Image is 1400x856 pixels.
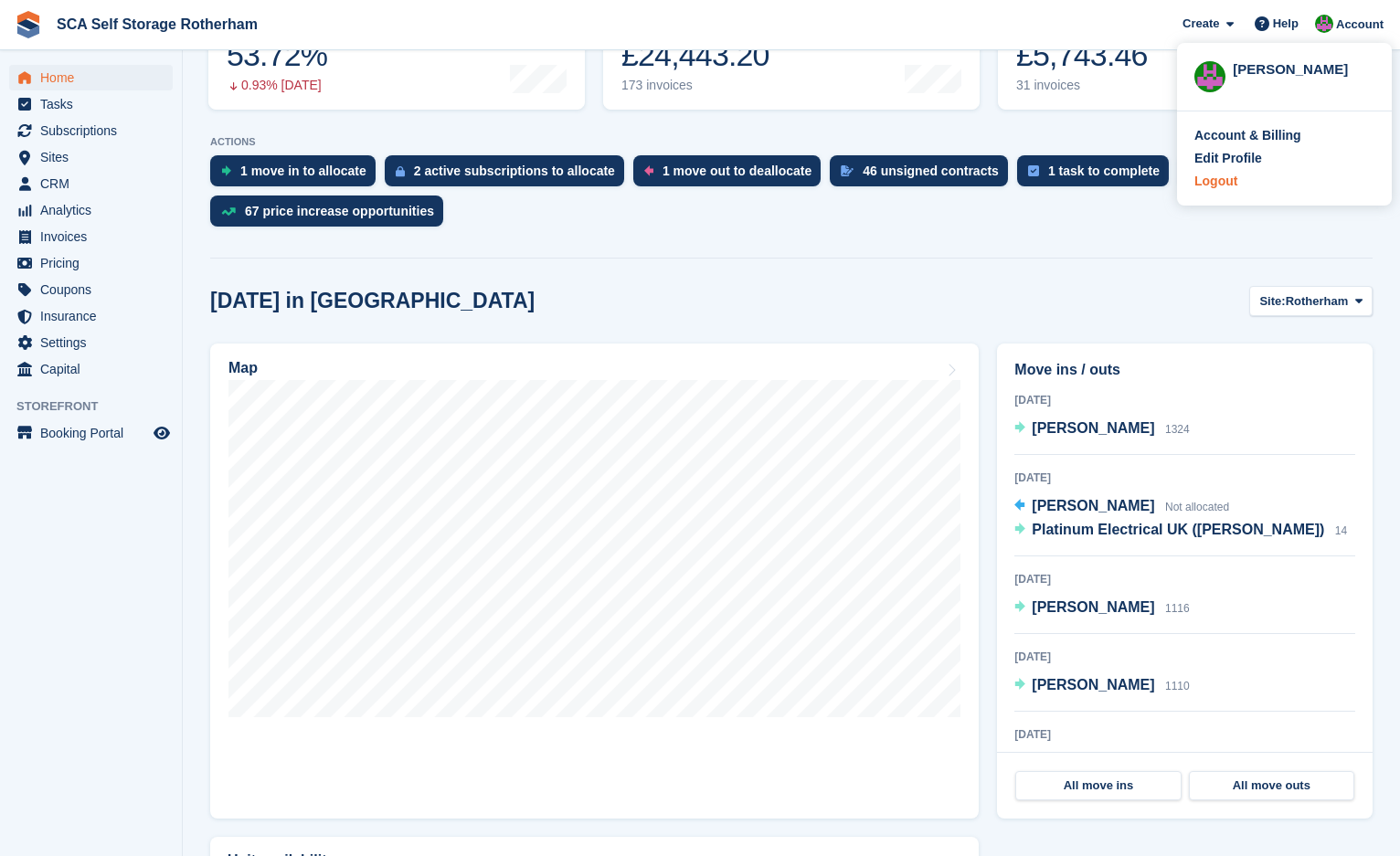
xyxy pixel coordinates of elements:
a: menu [9,144,173,170]
a: All move outs [1189,771,1354,800]
span: [PERSON_NAME] [1032,599,1154,615]
div: 1 move out to deallocate [663,164,811,178]
a: [PERSON_NAME] 1116 [1014,597,1189,620]
a: menu [9,356,173,382]
a: Logout [1194,172,1374,191]
div: 1 task to complete [1048,164,1160,178]
span: Storefront [16,397,182,416]
div: [DATE] [1014,470,1355,486]
a: All move ins [1015,771,1181,800]
span: Booking Portal [40,420,150,446]
div: 2 active subscriptions to allocate [414,164,615,178]
span: [PERSON_NAME] [1032,677,1154,692]
span: Capital [40,356,150,382]
span: CRM [40,171,150,196]
a: 1 move in to allocate [210,155,385,196]
div: Account & Billing [1194,126,1301,145]
span: Analytics [40,197,150,223]
div: 31 invoices [1016,78,1148,93]
a: menu [9,250,173,276]
div: £5,743.46 [1016,37,1148,74]
img: active_subscription_to_allocate_icon-d502201f5373d7db506a760aba3b589e785aa758c864c3986d89f69b8ff3... [396,165,405,177]
span: Rotherham [1286,292,1349,311]
span: Site: [1259,292,1285,311]
span: Create [1183,15,1219,33]
h2: Map [228,360,258,376]
span: [PERSON_NAME] [1032,498,1154,513]
a: menu [9,197,173,223]
div: 53.72% [227,37,327,74]
div: Logout [1194,172,1237,191]
span: Home [40,65,150,90]
span: Tasks [40,91,150,117]
img: task-75834270c22a3079a89374b754ae025e5fb1db73e45f91037f5363f120a921f8.svg [1028,165,1039,176]
a: SCA Self Storage Rotherham [49,9,265,39]
a: 1 task to complete [1017,155,1178,196]
a: menu [9,65,173,90]
p: ACTIONS [210,136,1373,148]
img: Sarah Race [1315,15,1333,33]
span: Subscriptions [40,118,150,143]
div: 0.93% [DATE] [227,78,327,93]
span: Account [1336,16,1384,34]
a: menu [9,303,173,329]
span: Insurance [40,303,150,329]
div: [PERSON_NAME] [1233,59,1374,76]
a: Platinum Electrical UK ([PERSON_NAME]) 14 [1014,519,1347,543]
div: [DATE] [1014,649,1355,665]
img: price_increase_opportunities-93ffe204e8149a01c8c9dc8f82e8f89637d9d84a8eef4429ea346261dce0b2c0.svg [221,207,236,216]
a: [PERSON_NAME] 1324 [1014,417,1189,441]
span: Invoices [40,224,150,249]
a: menu [9,420,173,446]
span: [PERSON_NAME] [1032,420,1154,436]
img: Sarah Race [1194,61,1225,92]
span: 1324 [1165,423,1190,436]
a: menu [9,171,173,196]
a: Edit Profile [1194,149,1374,168]
a: 46 unsigned contracts [830,155,1017,196]
div: [DATE] [1014,392,1355,408]
h2: Move ins / outs [1014,359,1355,381]
a: menu [9,277,173,302]
img: move_ins_to_allocate_icon-fdf77a2bb77ea45bf5b3d319d69a93e2d87916cf1d5bf7949dd705db3b84f3ca.svg [221,165,231,176]
a: [PERSON_NAME] 1110 [1014,674,1189,698]
img: move_outs_to_deallocate_icon-f764333ba52eb49d3ac5e1228854f67142a1ed5810a6f6cc68b1a99e826820c5.svg [644,165,653,176]
div: Edit Profile [1194,149,1262,168]
span: Help [1273,15,1299,33]
a: Map [210,343,979,819]
a: menu [9,91,173,117]
span: 1116 [1165,602,1190,615]
a: 2 active subscriptions to allocate [385,155,633,196]
img: contract_signature_icon-13c848040528278c33f63329250d36e43548de30e8caae1d1a13099fd9432cc5.svg [841,165,854,176]
a: menu [9,330,173,355]
a: menu [9,118,173,143]
span: Pricing [40,250,150,276]
span: Sites [40,144,150,170]
button: Site: Rotherham [1249,286,1373,316]
a: [PERSON_NAME] Not allocated [1014,495,1229,519]
div: £24,443.20 [621,37,769,74]
span: Settings [40,330,150,355]
div: [DATE] [1014,571,1355,587]
div: 46 unsigned contracts [863,164,999,178]
span: 14 [1335,524,1347,537]
h2: [DATE] in [GEOGRAPHIC_DATA] [210,289,535,313]
div: [DATE] [1014,726,1355,743]
img: stora-icon-8386f47178a22dfd0bd8f6a31ec36ba5ce8667c1dd55bd0f319d3a0aa187defe.svg [15,11,42,38]
a: 67 price increase opportunities [210,196,452,236]
a: Preview store [151,422,173,444]
div: 1 move in to allocate [240,164,366,178]
a: 1 move out to deallocate [633,155,830,196]
span: Coupons [40,277,150,302]
a: Account & Billing [1194,126,1374,145]
div: 67 price increase opportunities [245,204,434,218]
span: Platinum Electrical UK ([PERSON_NAME]) [1032,522,1324,537]
a: menu [9,224,173,249]
span: Not allocated [1165,501,1229,513]
div: 173 invoices [621,78,769,93]
span: 1110 [1165,680,1190,692]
